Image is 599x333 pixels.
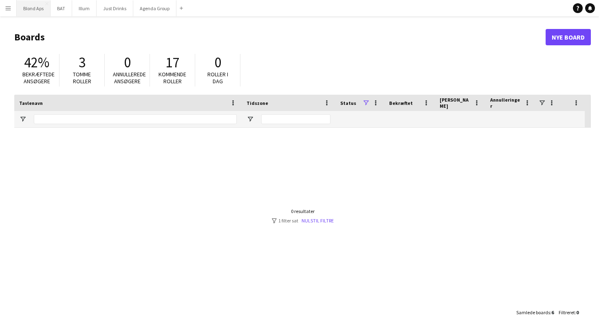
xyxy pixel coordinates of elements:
[272,208,334,214] div: 0 resultater
[302,218,334,224] a: Nulstil filtre
[247,115,254,123] button: Åbn Filtermenu
[490,97,521,109] span: Annulleringer
[14,31,546,43] h1: Boards
[214,53,221,71] span: 0
[559,304,579,320] div: :
[165,53,179,71] span: 17
[546,29,591,45] a: Nye Board
[97,0,133,16] button: Just Drinks
[340,100,356,106] span: Status
[113,71,146,85] span: Annullerede ansøgere
[516,309,550,315] span: Samlede boards
[73,71,91,85] span: Tomme roller
[159,71,186,85] span: Kommende roller
[22,71,55,85] span: Bekræftede ansøgere
[516,304,554,320] div: :
[207,71,228,85] span: Roller i dag
[440,97,471,109] span: [PERSON_NAME]
[576,309,579,315] span: 0
[19,100,43,106] span: Tavlenavn
[51,0,72,16] button: BAT
[17,0,51,16] button: Blond Aps
[34,114,237,124] input: Tavlenavn Filter Input
[124,53,131,71] span: 0
[72,0,97,16] button: Illum
[247,100,268,106] span: Tidszone
[559,309,575,315] span: Filtreret
[133,0,176,16] button: Agenda Group
[272,218,334,224] div: 1 filter sat
[551,309,554,315] span: 6
[389,100,413,106] span: Bekræftet
[79,53,86,71] span: 3
[19,115,26,123] button: Åbn Filtermenu
[24,53,49,71] span: 42%
[261,114,330,124] input: Tidszone Filter Input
